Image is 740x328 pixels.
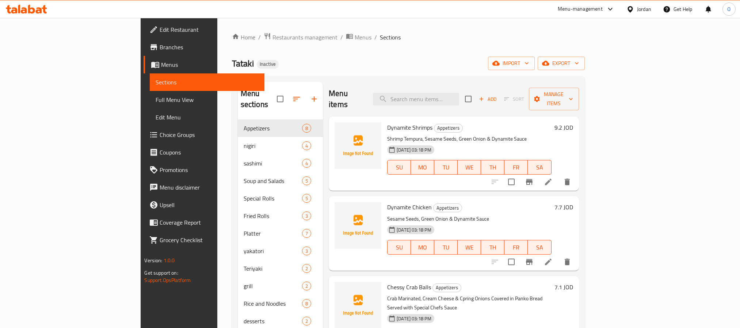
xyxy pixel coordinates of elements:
li: / [340,33,343,42]
span: Restaurants management [272,33,337,42]
div: Rice and Noodles8 [238,295,323,312]
a: Sections [150,73,264,91]
span: desserts [244,317,302,325]
span: Special Rolls [244,194,302,203]
a: Full Menu View [150,91,264,108]
a: Support.OpsPlatform [144,275,191,285]
a: Menus [144,56,264,73]
div: Fried Rolls3 [238,207,323,225]
button: WE [458,240,481,255]
div: Appetizers [432,283,461,292]
span: Manage items [535,90,573,108]
span: Soup and Salads [244,176,302,185]
span: 2 [302,283,311,290]
a: Grocery Checklist [144,231,264,249]
span: FR [507,162,525,173]
div: Special Rolls5 [238,190,323,207]
button: TU [434,160,458,175]
span: Edit Menu [156,113,258,122]
span: SA [531,162,548,173]
nav: breadcrumb [232,33,585,42]
span: Upsell [160,201,258,209]
span: 5 [302,178,311,184]
button: FR [504,240,528,255]
a: Edit Menu [150,108,264,126]
a: Edit menu item [544,258,553,266]
span: 4 [302,142,311,149]
a: Edit Restaurant [144,21,264,38]
button: TH [481,160,504,175]
div: yakatori3 [238,242,323,260]
a: Coupons [144,144,264,161]
button: Branch-specific-item [520,173,538,191]
span: SA [531,242,548,253]
div: nigiri4 [238,137,323,155]
div: items [302,247,311,255]
div: sashimi4 [238,155,323,172]
a: Upsell [144,196,264,214]
span: 3 [302,248,311,255]
a: Branches [144,38,264,56]
a: Promotions [144,161,264,179]
a: Edit menu item [544,178,553,186]
span: Branches [160,43,258,52]
div: Soup and Salads5 [238,172,323,190]
span: Choice Groups [160,130,258,139]
a: Coverage Report [144,214,264,231]
span: FR [507,242,525,253]
span: 4 [302,160,311,167]
button: SU [387,240,411,255]
div: items [302,211,311,220]
span: Appetizers [244,124,302,133]
div: items [302,194,311,203]
span: MO [414,242,431,253]
button: Manage items [529,88,579,110]
span: Dynamite Chicken [387,202,432,213]
button: Add [476,94,499,105]
div: Jordan [637,5,651,13]
a: Menu disclaimer [144,179,264,196]
span: Add item [476,94,499,105]
h2: Menu items [329,88,364,110]
span: Select all sections [272,91,288,107]
h6: 7.7 JOD [554,202,573,212]
span: [DATE] 03:18 PM [394,226,434,233]
span: Fried Rolls [244,211,302,220]
span: Select to update [504,254,519,270]
span: Version: [144,256,162,265]
div: items [302,264,311,273]
span: Appetizers [434,204,462,212]
span: TU [437,162,455,173]
span: TH [484,242,501,253]
span: Sort sections [288,90,305,108]
span: Add [478,95,497,103]
li: / [374,33,377,42]
button: delete [558,173,576,191]
a: Menus [346,33,371,42]
button: SA [528,240,551,255]
span: MO [414,162,431,173]
span: export [543,59,579,68]
div: Menu-management [558,5,603,14]
span: 2 [302,318,311,325]
span: [DATE] 03:18 PM [394,146,434,153]
button: Branch-specific-item [520,253,538,271]
div: Appetizers8 [238,119,323,137]
span: Sections [156,78,258,87]
span: 2 [302,265,311,272]
span: Edit Restaurant [160,25,258,34]
button: export [538,57,585,70]
span: Dynamite Shrimps [387,122,432,133]
span: Coverage Report [160,218,258,227]
span: WE [461,162,478,173]
span: Teriyaki [244,264,302,273]
span: O [727,5,731,13]
span: Select section first [499,94,529,105]
h6: 7.1 JOD [554,282,573,292]
button: delete [558,253,576,271]
div: items [302,282,311,290]
span: grill [244,282,302,290]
